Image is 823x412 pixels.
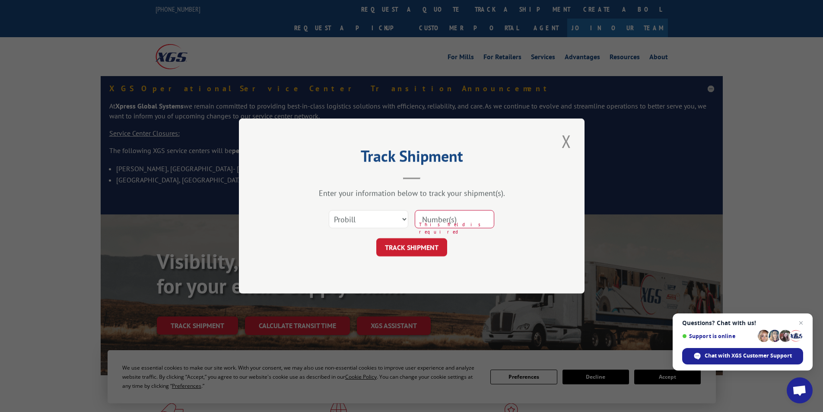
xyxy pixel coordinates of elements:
[682,319,803,326] span: Questions? Chat with us!
[559,129,574,153] button: Close modal
[705,352,792,360] span: Chat with XGS Customer Support
[282,150,541,166] h2: Track Shipment
[787,377,813,403] a: Open chat
[415,210,494,228] input: Number(s)
[376,238,447,256] button: TRACK SHIPMENT
[682,333,755,339] span: Support is online
[282,188,541,198] div: Enter your information below to track your shipment(s).
[682,348,803,364] span: Chat with XGS Customer Support
[419,221,494,235] span: This field is required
